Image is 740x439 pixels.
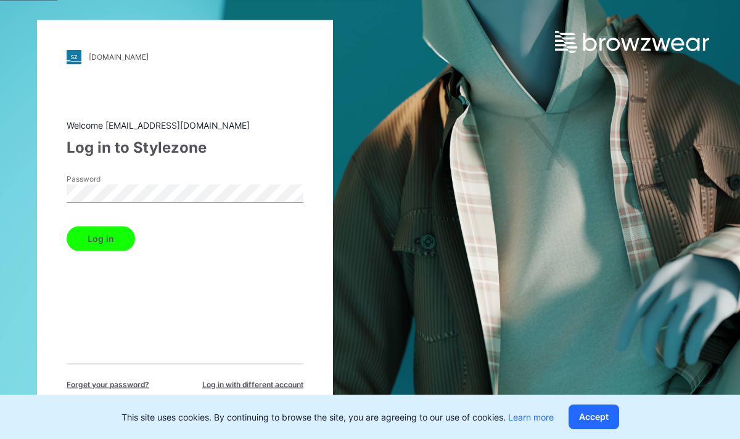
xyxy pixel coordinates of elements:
span: Log in with different account [202,379,303,390]
p: This site uses cookies. By continuing to browse the site, you are agreeing to our use of cookies. [121,411,554,424]
a: Learn more [508,412,554,422]
div: Welcome [EMAIL_ADDRESS][DOMAIN_NAME] [67,118,303,131]
img: stylezone-logo.562084cfcfab977791bfbf7441f1a819.svg [67,49,81,64]
a: [DOMAIN_NAME] [67,49,303,64]
img: browzwear-logo.e42bd6dac1945053ebaf764b6aa21510.svg [555,31,709,53]
span: Forget your password? [67,379,149,390]
div: [DOMAIN_NAME] [89,52,149,62]
label: Password [67,173,153,184]
div: Log in to Stylezone [67,136,303,158]
button: Accept [569,405,619,429]
button: Log in [67,226,135,251]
